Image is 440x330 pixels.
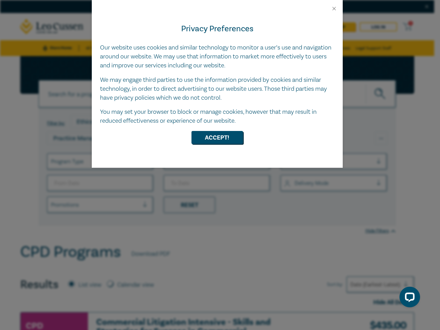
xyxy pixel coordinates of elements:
[191,131,243,144] button: Accept!
[100,108,334,125] p: You may set your browser to block or manage cookies, however that may result in reduced effective...
[331,5,337,12] button: Close
[100,43,334,70] p: Our website uses cookies and similar technology to monitor a user’s use and navigation around our...
[394,284,423,313] iframe: LiveChat chat widget
[100,76,334,102] p: We may engage third parties to use the information provided by cookies and similar technology, in...
[100,23,334,35] h4: Privacy Preferences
